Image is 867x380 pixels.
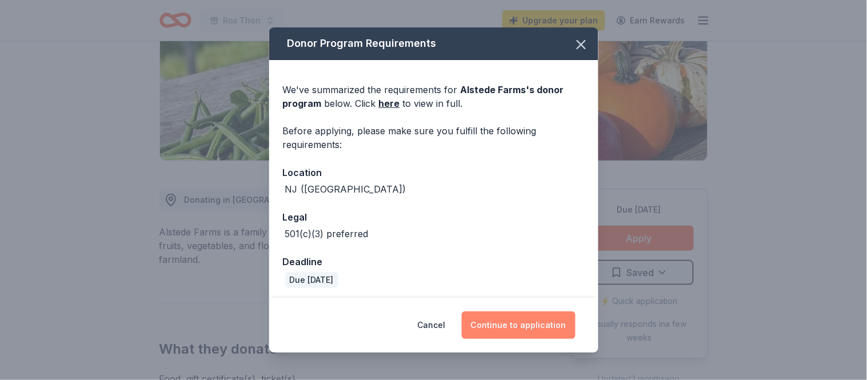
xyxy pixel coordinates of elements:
[283,210,585,225] div: Legal
[418,311,446,339] button: Cancel
[283,83,585,110] div: We've summarized the requirements for below. Click to view in full.
[285,227,369,241] div: 501(c)(3) preferred
[283,165,585,180] div: Location
[285,182,406,196] div: NJ ([GEOGRAPHIC_DATA])
[283,254,585,269] div: Deadline
[285,272,338,288] div: Due [DATE]
[269,27,598,60] div: Donor Program Requirements
[379,97,400,110] a: here
[283,124,585,151] div: Before applying, please make sure you fulfill the following requirements:
[462,311,576,339] button: Continue to application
